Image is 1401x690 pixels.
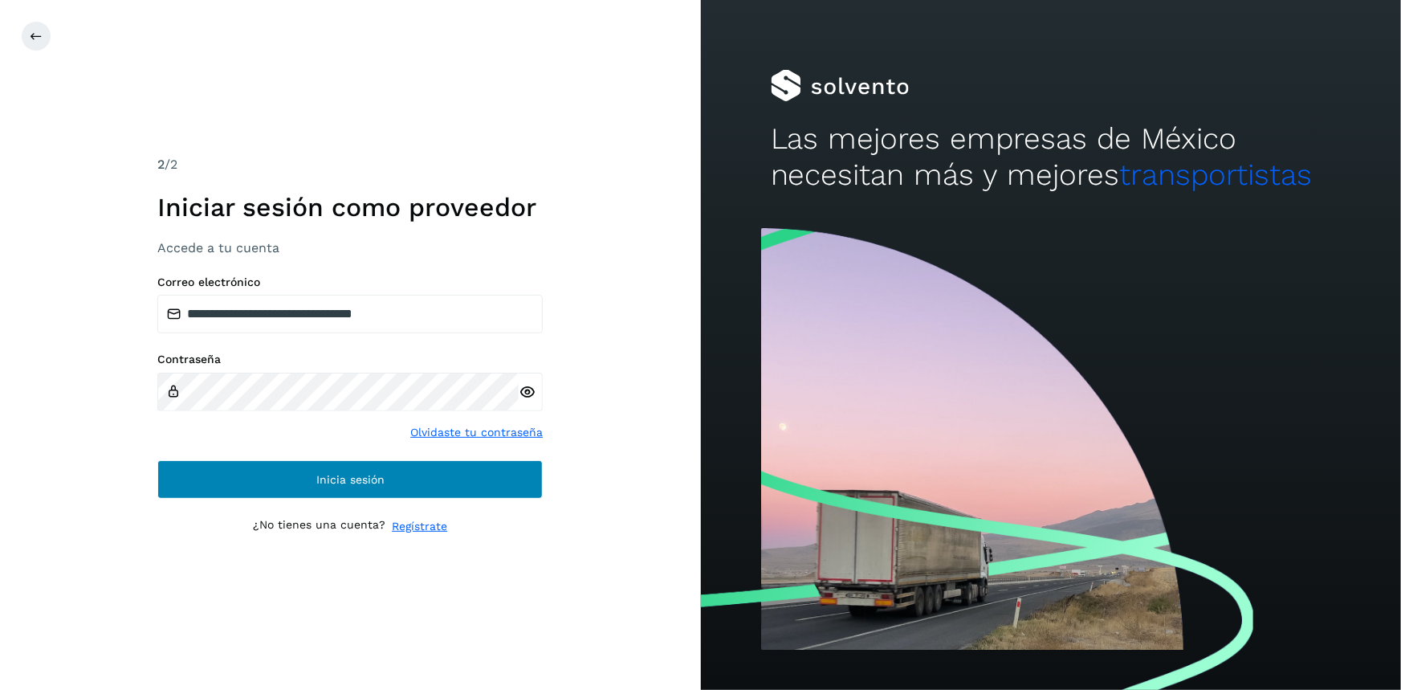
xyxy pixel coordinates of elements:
[157,460,543,499] button: Inicia sesión
[771,121,1331,193] h2: Las mejores empresas de México necesitan más y mejores
[410,424,543,441] a: Olvidaste tu contraseña
[157,155,543,174] div: /2
[157,276,543,289] label: Correo electrónico
[392,518,447,535] a: Regístrate
[157,157,165,172] span: 2
[157,353,543,366] label: Contraseña
[157,192,543,223] h1: Iniciar sesión como proveedor
[1120,157,1313,192] span: transportistas
[316,474,385,485] span: Inicia sesión
[253,518,385,535] p: ¿No tienes una cuenta?
[157,240,543,255] h3: Accede a tu cuenta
